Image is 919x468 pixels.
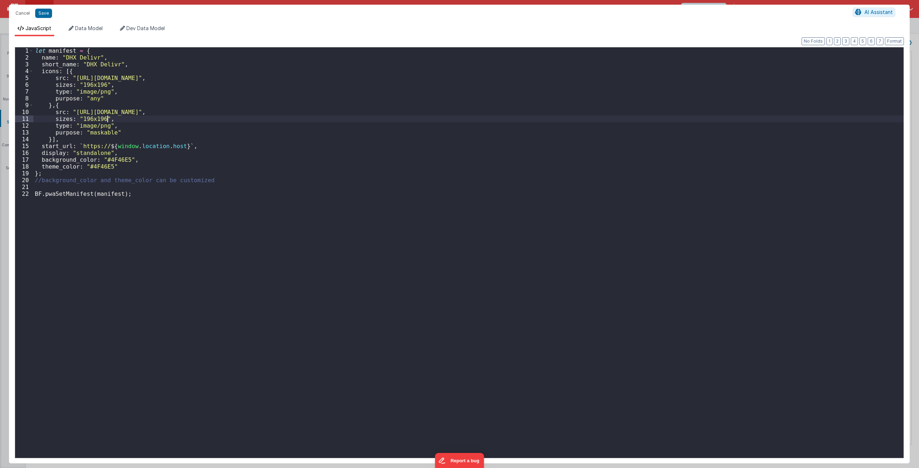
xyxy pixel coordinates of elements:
div: 18 [15,163,33,170]
div: 1 [15,47,33,54]
div: 19 [15,170,33,177]
div: 11 [15,115,33,122]
button: 3 [842,37,849,45]
div: 15 [15,143,33,150]
span: AI Assistant [864,9,893,15]
div: 4 [15,68,33,75]
div: 21 [15,184,33,190]
div: 17 [15,156,33,163]
div: 3 [15,61,33,68]
div: 13 [15,129,33,136]
button: 5 [859,37,866,45]
div: 9 [15,102,33,109]
button: 1 [826,37,832,45]
div: 7 [15,88,33,95]
button: No Folds [802,37,825,45]
button: Save [35,9,52,18]
iframe: Marker.io feedback button [435,453,484,468]
div: 12 [15,122,33,129]
div: 22 [15,190,33,197]
div: 2 [15,54,33,61]
button: 6 [868,37,875,45]
div: 8 [15,95,33,102]
button: Cancel [12,8,33,18]
span: Data Model [75,25,103,31]
button: Format [885,37,904,45]
button: 2 [834,37,841,45]
span: Dev Data Model [126,25,165,31]
div: 5 [15,75,33,81]
div: 10 [15,109,33,115]
div: 16 [15,150,33,156]
div: 14 [15,136,33,143]
button: 4 [851,37,858,45]
button: 7 [876,37,883,45]
span: JavaScript [25,25,51,31]
button: AI Assistant [853,8,895,17]
div: 6 [15,81,33,88]
div: 20 [15,177,33,184]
